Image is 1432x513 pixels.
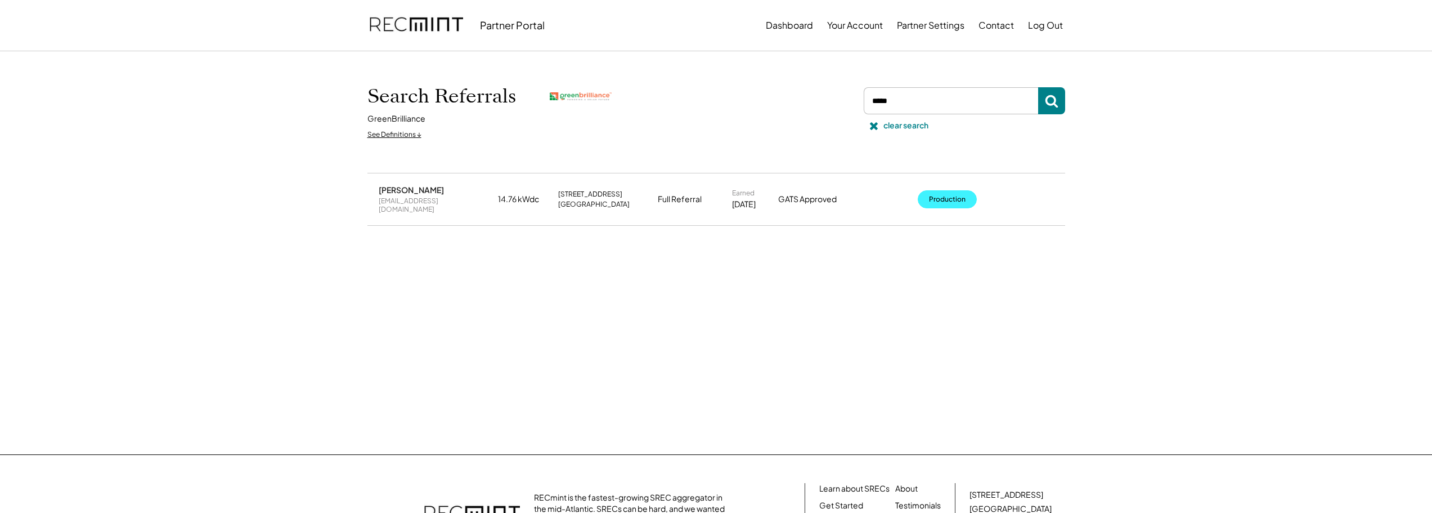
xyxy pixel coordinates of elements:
[498,194,551,205] div: 14.76 kWdc
[379,197,491,214] div: [EMAIL_ADDRESS][DOMAIN_NAME]
[367,130,421,140] div: See Definitions ↓
[766,14,813,37] button: Dashboard
[819,483,890,494] a: Learn about SRECs
[370,6,463,44] img: recmint-logotype%403x.png
[367,84,516,108] h1: Search Referrals
[778,194,863,205] div: GATS Approved
[895,500,941,511] a: Testimonials
[918,190,977,208] button: Production
[897,14,964,37] button: Partner Settings
[1028,14,1063,37] button: Log Out
[550,92,612,101] img: greenbrilliance.png
[732,199,756,210] div: [DATE]
[558,200,630,209] div: [GEOGRAPHIC_DATA]
[819,500,863,511] a: Get Started
[883,120,928,131] div: clear search
[969,489,1043,501] div: [STREET_ADDRESS]
[480,19,545,32] div: Partner Portal
[658,194,702,205] div: Full Referral
[558,190,622,199] div: [STREET_ADDRESS]
[895,483,918,494] a: About
[978,14,1014,37] button: Contact
[379,185,444,195] div: [PERSON_NAME]
[367,113,425,124] div: GreenBrilliance
[827,14,883,37] button: Your Account
[732,189,755,198] div: Earned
